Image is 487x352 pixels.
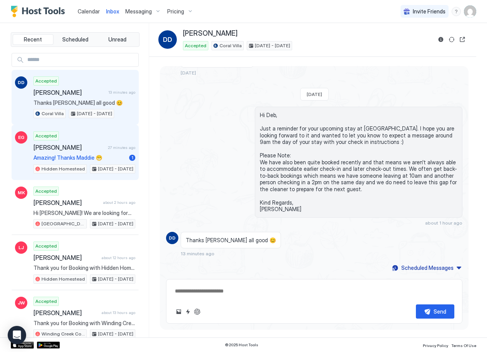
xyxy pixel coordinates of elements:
span: Calendar [78,8,100,15]
span: Scheduled [62,36,88,43]
span: [DATE] - [DATE] [98,331,133,337]
button: Send [416,304,454,319]
button: Recent [13,34,53,45]
span: about 12 hours ago [101,255,135,260]
div: menu [452,7,461,16]
span: Coral Villa [219,42,242,49]
span: 1 [131,155,133,160]
button: Open reservation [458,35,467,44]
span: Thanks [PERSON_NAME] all good 😊 [186,237,276,244]
span: JW [18,299,25,306]
span: Terms Of Use [451,343,476,348]
span: [GEOGRAPHIC_DATA] [42,220,85,227]
span: [DATE] - [DATE] [98,165,133,172]
span: Accepted [35,188,57,195]
span: Accepted [35,298,57,305]
span: Accepted [35,132,57,139]
button: Scheduled Messages [391,263,462,273]
span: about 13 hours ago [101,310,135,315]
span: Privacy Policy [423,343,448,348]
span: Thank you for Booking with Winding Creek Cottage! Please take a look at the bedroom/bed step up o... [33,320,135,327]
span: Hidden Homestead [42,165,85,172]
span: Accepted [35,243,57,250]
span: MK [18,189,25,196]
span: [DATE] [307,91,322,97]
span: 27 minutes ago [108,145,135,150]
span: Thank you for Booking with Hidden Homestead! Please take a look at the bedroom/bed step up option... [33,264,135,271]
span: Messaging [125,8,152,15]
span: Hi [PERSON_NAME]! We are looking forward to our stay at [GEOGRAPHIC_DATA]. Is it possible to book... [33,210,135,216]
span: DD [18,79,25,86]
a: Terms Of Use [451,341,476,349]
span: Thanks [PERSON_NAME] all good 😊 [33,99,135,106]
span: Winding Creek Cottage [42,331,85,337]
span: Accepted [185,42,206,49]
span: 13 minutes ago [108,90,135,95]
div: User profile [464,5,476,18]
span: [PERSON_NAME] [33,89,105,96]
button: Reservation information [436,35,445,44]
span: Hi Deb, Just a reminder for your upcoming stay at [GEOGRAPHIC_DATA]. I hope you are looking forwa... [260,112,457,213]
button: Quick reply [183,307,193,316]
div: Send [434,307,446,316]
span: [DATE] - [DATE] [255,42,290,49]
span: 13 minutes ago [181,251,214,256]
button: Unread [97,34,138,45]
span: about 2 hours ago [103,200,135,205]
button: ChatGPT Auto Reply [193,307,202,316]
span: [DATE] - [DATE] [98,220,133,227]
span: [DATE] - [DATE] [77,110,112,117]
a: App Store [11,342,34,349]
span: EG [18,134,25,141]
span: [PERSON_NAME] [183,29,238,38]
span: Unread [108,36,126,43]
span: about 1 hour ago [425,220,462,226]
span: [DATE] [181,70,196,76]
span: Inbox [106,8,119,15]
div: Open Intercom Messenger [8,326,26,344]
span: © 2025 Host Tools [225,342,258,347]
span: Coral Villa [42,110,64,117]
button: Sync reservation [447,35,456,44]
span: [PERSON_NAME] [33,199,100,207]
span: DD [163,35,172,44]
span: Invite Friends [413,8,445,15]
span: DD [169,235,176,241]
span: [PERSON_NAME] [33,309,98,317]
div: Scheduled Messages [401,264,454,272]
span: [DATE] - [DATE] [98,276,133,283]
span: [PERSON_NAME] [33,144,105,151]
span: [PERSON_NAME] [33,254,98,261]
a: Google Play Store [37,342,60,349]
span: Amazing! Thanks Maddie 😁 [33,154,126,161]
a: Host Tools Logo [11,6,68,17]
span: Pricing [167,8,184,15]
a: Inbox [106,7,119,15]
input: Input Field [24,53,138,66]
span: Accepted [35,78,57,84]
span: Hidden Homestead [42,276,85,283]
button: Scheduled [55,34,96,45]
span: Recent [24,36,42,43]
span: LJ [18,244,24,251]
a: Calendar [78,7,100,15]
a: Privacy Policy [423,341,448,349]
button: Upload image [174,307,183,316]
div: tab-group [11,32,140,47]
